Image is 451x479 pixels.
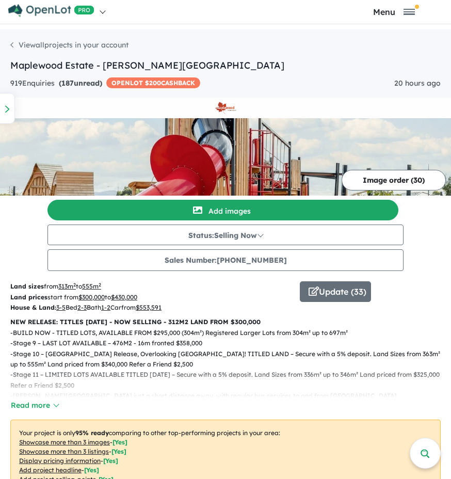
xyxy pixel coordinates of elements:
b: Land sizes [10,282,44,290]
u: 3-5 [56,304,66,311]
p: - [PERSON_NAME][GEOGRAPHIC_DATA] just a short distance away, with regular bus services to and fro... [10,391,441,401]
p: from [10,281,292,292]
u: $ 553,591 [136,304,162,311]
p: start from [10,292,292,302]
u: 555 m [82,282,101,290]
u: 1-2 [101,304,110,311]
div: 919 Enquir ies [10,77,200,90]
a: Maplewood Estate - [PERSON_NAME][GEOGRAPHIC_DATA] [10,59,284,71]
span: to [105,293,137,301]
span: OPENLOT $ 200 CASHBACK [106,77,200,88]
span: [ Yes ] [103,457,118,465]
nav: breadcrumb [10,40,441,58]
div: 20 hours ago [394,77,441,90]
span: [ Yes ] [84,466,99,474]
strong: ( unread) [59,78,102,88]
u: $ 430,000 [111,293,137,301]
button: Update (33) [300,281,371,302]
span: [ Yes ] [112,438,127,446]
p: - Stage 9 – LAST LOT AVAILABLE – 476M2 - 16m fronted $358,000 [10,338,441,348]
b: House & Land: [10,304,56,311]
p: - Stage 10 – [GEOGRAPHIC_DATA] Release, Overlooking [GEOGRAPHIC_DATA]! TITLED LAND – Secure with ... [10,349,441,370]
u: Add project headline [19,466,82,474]
span: to [76,282,101,290]
u: $ 300,000 [78,293,105,301]
button: Read more [10,400,59,411]
button: Status:Selling Now [47,225,404,245]
u: Display pricing information [19,457,101,465]
b: Land prices [10,293,47,301]
p: - BUILD NOW - TITLED LOTS, AVAILABLE FROM $295,000 (304m²) Registered Larger Lots from 304m² up t... [10,328,441,338]
u: 313 m [58,282,76,290]
u: 2-3 [77,304,87,311]
u: Showcase more than 3 listings [19,448,109,455]
sup: 2 [73,282,76,288]
sup: 2 [99,282,101,288]
img: Openlot PRO Logo White [8,4,94,17]
span: 187 [61,78,74,88]
button: Add images [47,200,398,220]
p: - Stage 11 – LIMITED LOTS AVAILABLE TITLED [DATE] – Secure with a 5% deposit. Land Sizes from 336... [10,370,441,391]
button: Sales Number:[PHONE_NUMBER] [47,249,404,271]
p: Bed Bath Car from [10,302,292,313]
u: Showcase more than 3 images [19,438,110,446]
button: Toggle navigation [340,7,448,17]
p: NEW RELEASE: TITLES [DATE] - NOW SELLING - 312M2 LAND FROM $300,000 [10,317,441,327]
span: [ Yes ] [111,448,126,455]
b: 95 % ready [75,429,109,437]
button: Image order (30) [342,170,446,190]
a: Viewallprojects in your account [10,40,128,50]
img: Maplewood Estate - Melton South Logo [4,102,447,114]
